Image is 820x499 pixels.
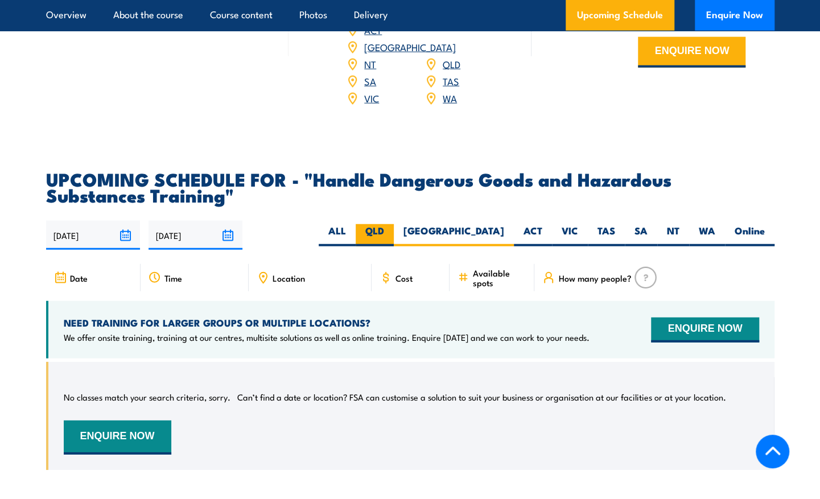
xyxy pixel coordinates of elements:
[64,316,590,329] h4: NEED TRAINING FOR LARGER GROUPS OR MULTIPLE LOCATIONS?
[46,221,140,250] input: From date
[443,57,460,71] a: QLD
[443,91,457,105] a: WA
[364,74,376,88] a: SA
[394,224,514,246] label: [GEOGRAPHIC_DATA]
[364,57,376,71] a: NT
[364,40,456,53] a: [GEOGRAPHIC_DATA]
[552,224,588,246] label: VIC
[70,273,88,283] span: Date
[395,273,413,283] span: Cost
[237,391,726,403] p: Can’t find a date or location? FSA can customise a solution to suit your business or organisation...
[356,224,394,246] label: QLD
[64,391,230,403] p: No classes match your search criteria, sorry.
[625,224,657,246] label: SA
[689,224,725,246] label: WA
[64,332,590,343] p: We offer onsite training, training at our centres, multisite solutions as well as online training...
[149,221,242,250] input: To date
[64,420,171,455] button: ENQUIRE NOW
[164,273,182,283] span: Time
[638,37,745,68] button: ENQUIRE NOW
[319,224,356,246] label: ALL
[657,224,689,246] label: NT
[651,317,759,343] button: ENQUIRE NOW
[273,273,305,283] span: Location
[46,171,774,203] h2: UPCOMING SCHEDULE FOR - "Handle Dangerous Goods and Hazardous Substances Training"
[364,91,379,105] a: VIC
[725,224,774,246] label: Online
[588,224,625,246] label: TAS
[472,268,526,287] span: Available spots
[514,224,552,246] label: ACT
[443,74,459,88] a: TAS
[558,273,631,283] span: How many people?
